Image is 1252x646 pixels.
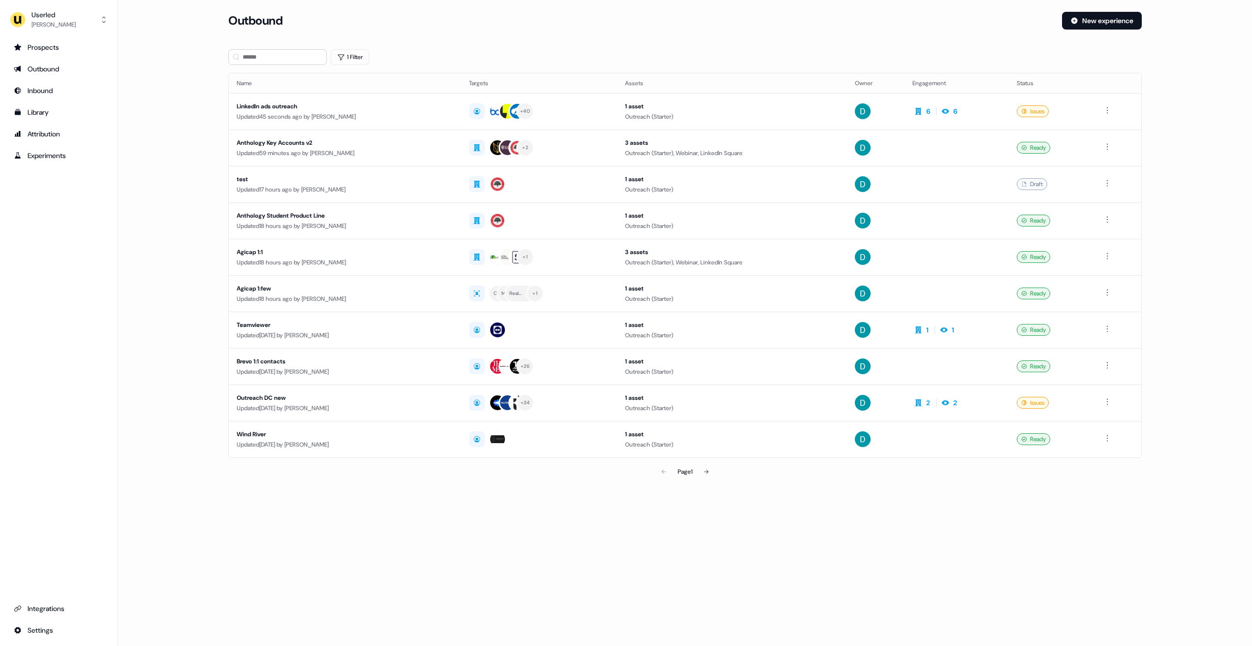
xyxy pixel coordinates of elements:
div: LinkedIn ads outreach [237,101,453,111]
div: 6 [926,106,930,116]
div: Updated [DATE] by [PERSON_NAME] [237,440,453,450]
div: Agicap 1:1 [237,247,453,257]
div: Ready [1017,433,1050,445]
div: Updated [DATE] by [PERSON_NAME] [237,403,453,413]
th: Status [1009,73,1094,93]
div: Userled [31,10,76,20]
div: 2 [926,398,930,408]
button: New experience [1062,12,1142,30]
div: Ready [1017,360,1050,372]
div: Library [14,107,104,117]
div: Outreach (Starter), Webinar, LinkedIn Square [625,258,839,267]
div: 3 assets [625,138,839,148]
img: David [855,431,871,447]
a: Go to prospects [8,39,110,55]
div: Manufacturing [501,289,523,298]
div: Inbound [14,86,104,96]
a: Go to attribution [8,126,110,142]
div: Outreach (Starter) [625,221,839,231]
a: Go to experiments [8,148,110,163]
div: Anthology Student Product Line [237,211,453,221]
img: David [855,103,871,119]
div: Outreach (Starter) [625,440,839,450]
div: Outreach (Starter) [625,367,839,377]
div: Ready [1017,288,1050,299]
th: Targets [461,73,617,93]
div: + 1 [523,253,528,261]
div: Page 1 [678,467,692,477]
div: + 2 [522,143,528,152]
img: David [855,358,871,374]
img: David [855,249,871,265]
div: Integrations [14,604,104,614]
div: Experiments [14,151,104,161]
div: Issues [1017,105,1049,117]
div: Settings [14,625,104,635]
div: 1 [952,325,954,335]
div: Outreach (Starter) [625,112,839,122]
div: Agicap 1:few [237,284,453,293]
button: 1 Filter [331,49,369,65]
div: Outreach DC new [237,393,453,403]
a: Go to integrations [8,622,110,638]
div: Draft [1017,178,1047,190]
div: Ready [1017,215,1050,226]
div: Updated 18 hours ago by [PERSON_NAME] [237,258,453,267]
img: David [855,176,871,192]
div: Anthology Key Accounts v2 [237,138,453,148]
div: 1 asset [625,429,839,439]
th: Assets [617,73,847,93]
img: David [855,286,871,301]
div: 1 asset [625,174,839,184]
div: + 26 [521,362,530,371]
a: Go to templates [8,104,110,120]
div: Ready [1017,142,1050,154]
div: Brevo 1:1 contacts [237,356,453,366]
div: Ready [1017,251,1050,263]
div: 1 asset [625,284,839,293]
a: Go to outbound experience [8,61,110,77]
div: 1 asset [625,393,839,403]
div: 1 asset [625,101,839,111]
th: Owner [847,73,905,93]
div: test [237,174,453,184]
div: Outreach (Starter) [625,185,839,194]
div: Construction [494,289,515,298]
img: David [855,140,871,156]
img: David [855,395,871,411]
div: Outreach (Starter) [625,330,839,340]
div: [PERSON_NAME] [31,20,76,30]
div: Teamviewer [237,320,453,330]
div: Prospects [14,42,104,52]
div: Updated 18 hours ago by [PERSON_NAME] [237,294,453,304]
div: 1 asset [625,211,839,221]
div: Ready [1017,324,1050,336]
img: David [855,322,871,338]
div: + 40 [520,107,530,116]
div: Attribution [14,129,104,139]
div: Updated [DATE] by [PERSON_NAME] [237,367,453,377]
div: Updated 59 minutes ago by [PERSON_NAME] [237,148,453,158]
div: 1 [926,325,929,335]
div: + 34 [521,398,530,407]
div: 2 [953,398,957,408]
div: Updated [DATE] by [PERSON_NAME] [237,330,453,340]
div: 1 asset [625,356,839,366]
a: Go to Inbound [8,83,110,98]
th: Name [229,73,461,93]
div: 3 assets [625,247,839,257]
h3: Outbound [228,13,282,28]
div: 6 [953,106,957,116]
div: Outbound [14,64,104,74]
img: David [855,213,871,228]
div: Outreach (Starter), Webinar, LinkedIn Square [625,148,839,158]
div: Issues [1017,397,1049,409]
div: Updated 17 hours ago by [PERSON_NAME] [237,185,453,194]
div: Updated 45 seconds ago by [PERSON_NAME] [237,112,453,122]
div: Wind River [237,429,453,439]
div: 1 asset [625,320,839,330]
div: + 1 [532,289,537,298]
th: Engagement [905,73,1009,93]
